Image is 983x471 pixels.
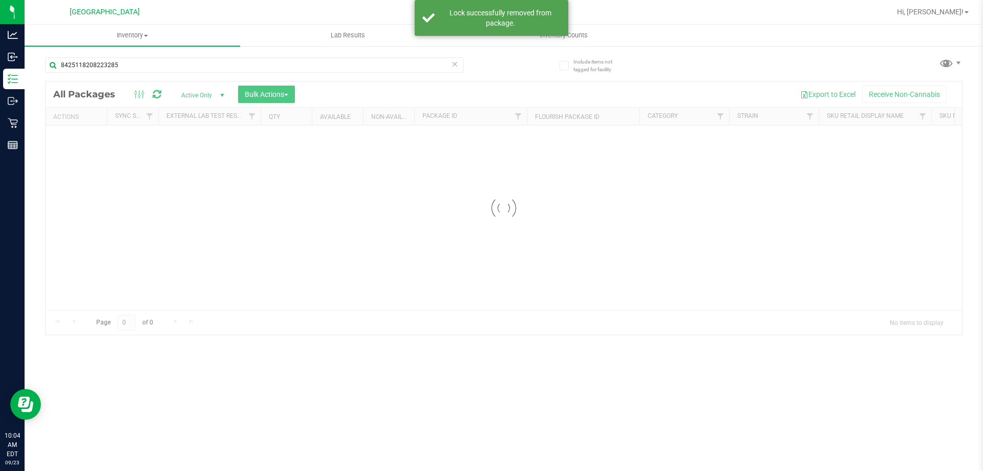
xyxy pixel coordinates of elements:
[240,25,456,46] a: Lab Results
[897,8,964,16] span: Hi, [PERSON_NAME]!
[25,31,240,40] span: Inventory
[70,8,140,16] span: [GEOGRAPHIC_DATA]
[8,52,18,62] inline-svg: Inbound
[25,25,240,46] a: Inventory
[573,58,625,73] span: Include items not tagged for facility
[45,57,463,73] input: Search Package ID, Item Name, SKU, Lot or Part Number...
[5,459,20,466] p: 09/23
[8,30,18,40] inline-svg: Analytics
[5,431,20,459] p: 10:04 AM EDT
[440,8,561,28] div: Lock successfully removed from package.
[317,31,379,40] span: Lab Results
[8,118,18,128] inline-svg: Retail
[8,74,18,84] inline-svg: Inventory
[8,96,18,106] inline-svg: Outbound
[8,140,18,150] inline-svg: Reports
[451,57,458,71] span: Clear
[10,389,41,420] iframe: Resource center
